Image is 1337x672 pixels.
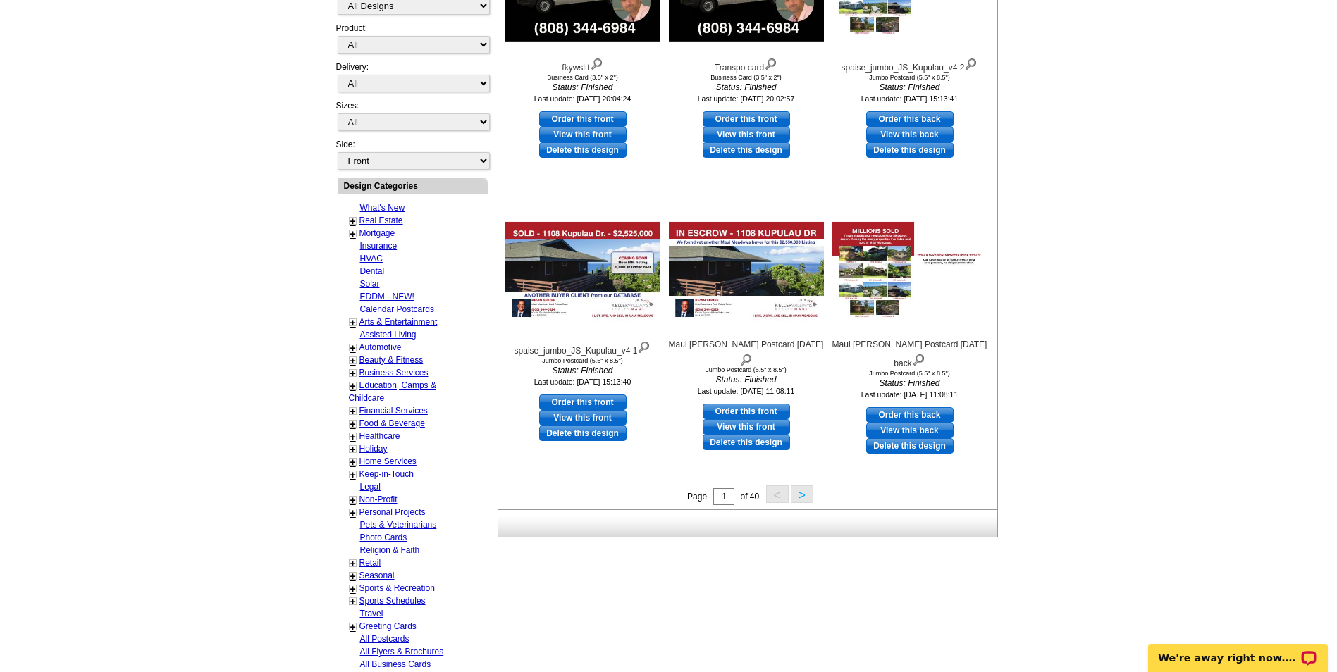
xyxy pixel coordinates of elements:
[866,127,954,142] a: View this back
[669,222,824,323] img: Maui Meadows Postcard Feb 25
[336,138,488,171] div: Side:
[703,111,790,127] a: use this design
[539,425,627,441] a: Delete this design
[336,22,488,61] div: Product:
[637,338,651,354] img: view design details
[912,351,925,366] img: view design details
[360,634,409,644] a: All Postcards
[336,61,488,99] div: Delivery:
[359,317,438,327] a: Arts & Entertainment
[360,533,407,542] a: Photo Cards
[687,492,707,502] span: Page
[350,456,356,468] a: +
[359,228,395,238] a: Mortgage
[360,203,405,213] a: What's New
[359,406,428,416] a: Financial Services
[703,404,790,419] a: use this design
[359,456,417,466] a: Home Services
[359,507,426,517] a: Personal Projects
[505,338,660,357] div: spaise_jumbo_JS_Kupulau_v4 1
[359,621,417,631] a: Greeting Cards
[669,338,824,366] div: Maui [PERSON_NAME] Postcard [DATE]
[669,366,824,373] div: Jumbo Postcard (5.5" x 8.5")
[861,94,959,103] small: Last update: [DATE] 15:13:41
[832,338,987,370] div: Maui [PERSON_NAME] Postcard [DATE] back
[360,254,383,263] a: HVAC
[336,99,488,138] div: Sizes:
[359,596,426,606] a: Sports Schedules
[539,410,627,425] a: View this front
[360,292,414,301] a: EDDM - NEW!
[350,571,356,582] a: +
[350,418,356,430] a: +
[350,380,356,392] a: +
[350,431,356,442] a: +
[866,111,954,127] a: use this design
[764,55,777,70] img: view design details
[505,222,660,323] img: spaise_jumbo_JS_Kupulau_v4 1
[359,583,435,593] a: Sports & Recreation
[350,368,356,379] a: +
[766,485,789,503] button: <
[350,469,356,480] a: +
[590,55,603,70] img: view design details
[669,74,824,81] div: Business Card (3.5" x 2")
[350,406,356,417] a: +
[360,482,381,492] a: Legal
[669,55,824,74] div: Transpo card
[703,419,790,435] a: View this front
[866,423,954,438] a: View this back
[703,142,790,158] a: Delete this design
[539,394,627,410] a: use this design
[703,435,790,450] a: Delete this design
[505,74,660,81] div: Business Card (3.5" x 2")
[791,485,813,503] button: >
[359,494,398,504] a: Non-Profit
[832,370,987,377] div: Jumbo Postcard (5.5" x 8.5")
[349,380,436,403] a: Education, Camps & Childcare
[359,355,424,365] a: Beauty & Fitness
[359,469,414,479] a: Keep-in-Touch
[350,507,356,518] a: +
[359,216,403,225] a: Real Estate
[1139,628,1337,672] iframe: LiveChat chat widget
[866,407,954,423] a: use this design
[669,81,824,94] i: Status: Finished
[350,355,356,366] a: +
[350,583,356,595] a: +
[832,55,987,74] div: spaise_jumbo_JS_Kupulau_v4 2
[360,659,431,669] a: All Business Cards
[360,609,383,618] a: Travel
[539,142,627,158] a: Delete this design
[832,74,987,81] div: Jumbo Postcard (5.5" x 8.5")
[350,342,356,354] a: +
[338,179,488,192] div: Design Categories
[505,55,660,74] div: fkywsltt
[359,342,402,352] a: Automotive
[832,377,987,390] i: Status: Finished
[866,438,954,454] a: Delete this design
[359,368,429,378] a: Business Services
[505,81,660,94] i: Status: Finished
[534,94,631,103] small: Last update: [DATE] 20:04:24
[360,266,385,276] a: Dental
[832,222,987,323] img: Maui Meadows Postcard Feb 25 back
[360,241,398,251] a: Insurance
[350,317,356,328] a: +
[703,127,790,142] a: View this front
[539,127,627,142] a: View this front
[534,378,631,386] small: Last update: [DATE] 15:13:40
[359,431,400,441] a: Healthcare
[360,545,420,555] a: Religion & Faith
[505,357,660,364] div: Jumbo Postcard (5.5" x 8.5")
[360,279,380,289] a: Solar
[350,558,356,569] a: +
[359,444,388,454] a: Holiday
[861,390,959,399] small: Last update: [DATE] 11:08:11
[350,228,356,239] a: +
[669,373,824,386] i: Status: Finished
[505,364,660,377] i: Status: Finished
[350,621,356,633] a: +
[539,111,627,127] a: use this design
